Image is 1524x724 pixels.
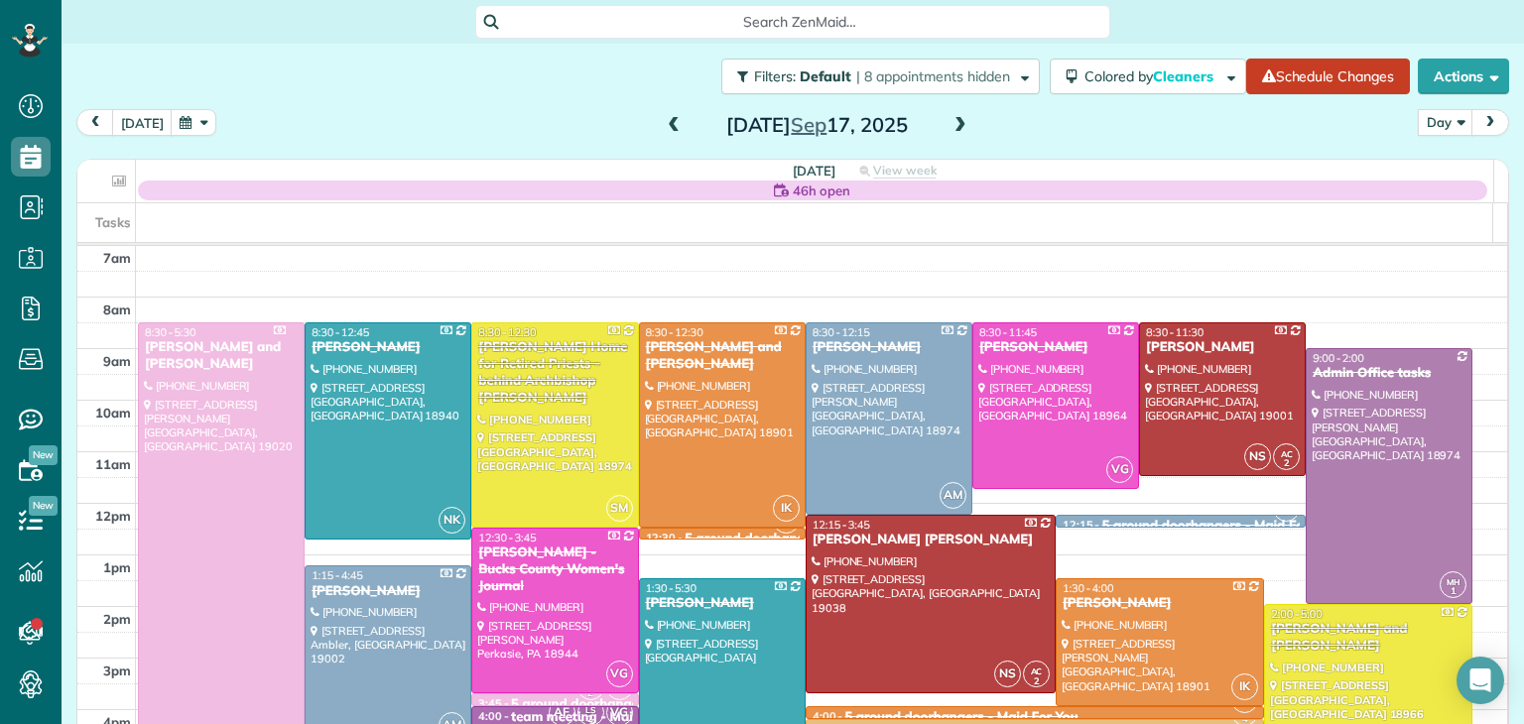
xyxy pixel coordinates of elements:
span: AM [940,482,966,509]
button: Day [1418,109,1473,136]
span: 1:30 - 5:30 [646,581,698,595]
span: 8:30 - 5:30 [145,325,196,339]
button: next [1471,109,1509,136]
div: [PERSON_NAME] and [PERSON_NAME] [645,339,800,373]
span: 8:30 - 12:45 [312,325,369,339]
span: 8:30 - 12:30 [646,325,703,339]
button: Filters: Default | 8 appointments hidden [721,59,1040,94]
span: 7am [103,250,131,266]
span: Cleaners [1153,67,1216,85]
span: 3pm [103,663,131,678]
span: | 8 appointments hidden [856,67,1010,85]
small: 2 [578,684,603,703]
span: IK [773,495,800,522]
button: [DATE] [112,109,173,136]
span: 1:15 - 4:45 [312,568,363,582]
small: 2 [1024,672,1049,691]
span: NS [1244,443,1271,470]
button: Actions [1418,59,1509,94]
div: [PERSON_NAME] [645,595,800,612]
span: VG [1106,456,1133,483]
a: Filters: Default | 8 appointments hidden [711,59,1040,94]
button: Colored byCleaners [1050,59,1246,94]
div: [PERSON_NAME] [311,339,465,356]
div: Open Intercom Messenger [1457,657,1504,704]
span: View week [873,163,937,179]
span: MH [1447,576,1460,587]
span: Default [800,67,852,85]
div: [PERSON_NAME] [812,339,966,356]
div: 5 around doorhangers - Maid For You [1102,518,1335,535]
button: prev [76,109,114,136]
span: 46h open [793,181,850,200]
span: New [29,445,58,465]
span: [DATE] [793,163,835,179]
span: Tasks [95,214,131,230]
span: 8:30 - 11:45 [979,325,1037,339]
span: AC [1031,665,1043,676]
span: Colored by [1084,67,1220,85]
span: 2:00 - 5:00 [1271,607,1323,621]
div: [PERSON_NAME] Home for Retired Priests - behind Archbishop [PERSON_NAME] [477,339,632,407]
div: [PERSON_NAME] [978,339,1133,356]
span: AC [1281,448,1293,459]
small: 1 [1441,582,1465,601]
div: Admin Office tasks [1312,365,1466,382]
div: [PERSON_NAME] - Bucks County Women's Journal [477,544,632,595]
div: [PERSON_NAME] [1062,595,1258,612]
span: Sep [791,112,826,137]
span: 11am [95,456,131,472]
span: IK [1231,673,1258,700]
span: 1:30 - 4:00 [1063,581,1114,595]
div: 5 around doorhangers - Maid For You [685,531,918,547]
span: Filters: [754,67,796,85]
span: 12pm [95,508,131,524]
span: 8:30 - 11:30 [1146,325,1204,339]
span: 1pm [103,559,131,575]
div: [PERSON_NAME] [1145,339,1300,356]
span: 8am [103,302,131,317]
span: 9:00 - 2:00 [1313,351,1364,365]
span: 8:30 - 12:30 [478,325,536,339]
span: 8:30 - 12:15 [813,325,870,339]
span: 12:30 - 3:45 [478,531,536,544]
span: 9am [103,353,131,369]
small: 2 [1274,454,1299,473]
div: [PERSON_NAME] and [PERSON_NAME] [144,339,299,373]
span: NK [439,507,465,534]
div: 5 around doorhangers - Maid For You [511,696,744,713]
div: [PERSON_NAME] [PERSON_NAME] [812,532,1050,548]
span: 10am [95,405,131,421]
h2: [DATE] 17, 2025 [693,114,941,136]
span: SM [606,495,633,522]
a: Schedule Changes [1246,59,1410,94]
span: 12:15 - 3:45 [813,518,870,532]
span: 2pm [103,611,131,627]
div: [PERSON_NAME] and [PERSON_NAME] [1270,621,1466,655]
span: NS [994,661,1021,687]
div: [PERSON_NAME] [311,583,465,600]
span: VG [606,661,633,687]
span: New [29,496,58,516]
